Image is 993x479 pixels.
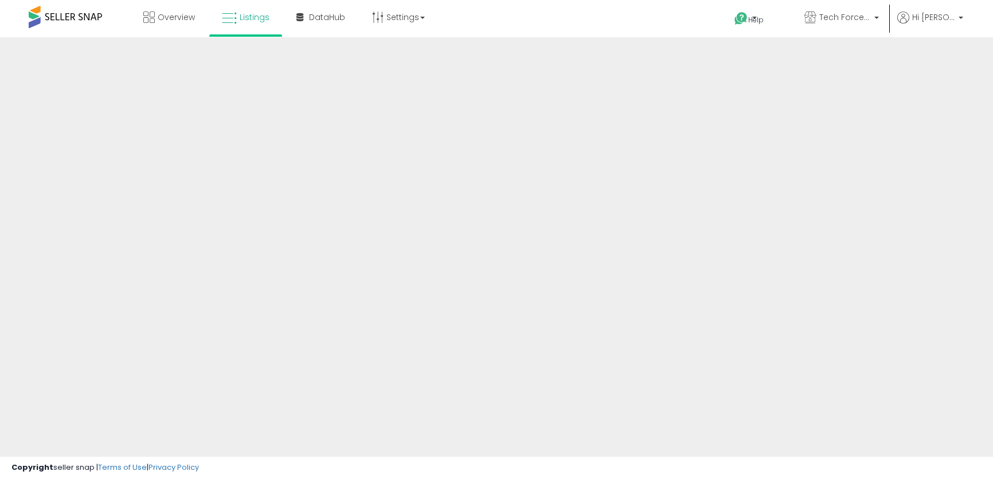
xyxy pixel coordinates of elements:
span: DataHub [309,11,345,23]
a: Hi [PERSON_NAME] [897,11,963,37]
a: Help [725,3,786,37]
div: seller snap | | [11,462,199,473]
span: Hi [PERSON_NAME] [912,11,955,23]
a: Terms of Use [98,462,147,473]
strong: Copyright [11,462,53,473]
span: Help [748,15,764,25]
span: Overview [158,11,195,23]
span: Tech Force Supplies [819,11,871,23]
i: Get Help [734,11,748,26]
span: Listings [240,11,269,23]
a: Privacy Policy [148,462,199,473]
